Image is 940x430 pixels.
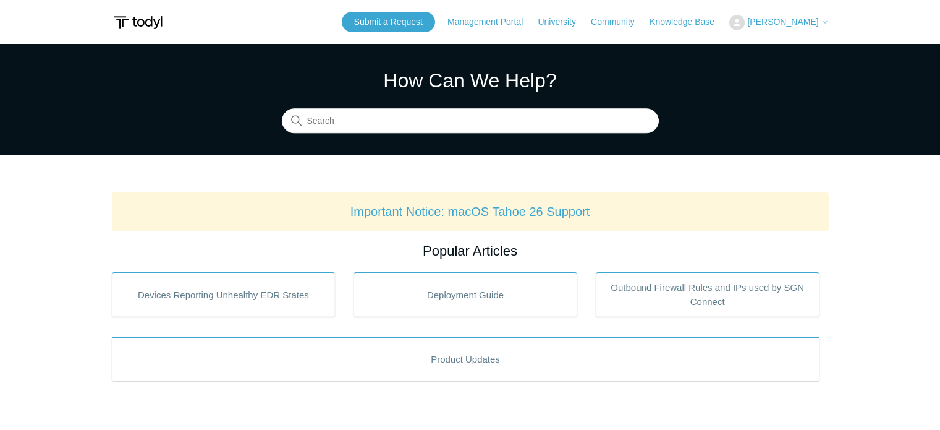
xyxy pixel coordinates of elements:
[282,66,659,95] h1: How Can We Help?
[112,11,164,34] img: Todyl Support Center Help Center home page
[596,272,819,317] a: Outbound Firewall Rules and IPs used by SGN Connect
[350,205,590,218] a: Important Notice: macOS Tahoe 26 Support
[354,272,577,317] a: Deployment Guide
[112,272,336,317] a: Devices Reporting Unhealthy EDR States
[729,15,828,30] button: [PERSON_NAME]
[747,17,818,27] span: [PERSON_NAME]
[591,15,647,28] a: Community
[447,15,535,28] a: Management Portal
[282,109,659,134] input: Search
[112,241,829,261] h2: Popular Articles
[112,337,819,381] a: Product Updates
[538,15,588,28] a: University
[342,12,435,32] a: Submit a Request
[650,15,727,28] a: Knowledge Base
